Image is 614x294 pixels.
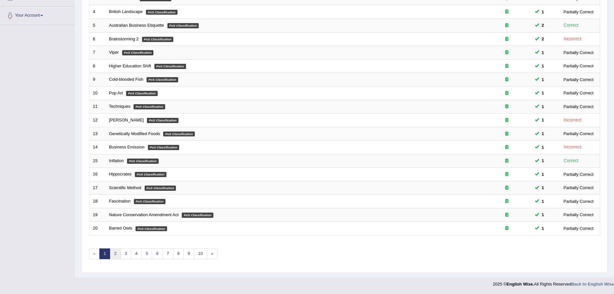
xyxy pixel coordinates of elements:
em: PoS Classification [182,213,213,218]
div: Partially Correct [561,90,596,96]
span: You can still take this question [539,35,547,42]
td: 6 [89,32,106,46]
a: Fascination [109,199,131,203]
div: Exam occurring question [486,212,528,218]
a: Nature Conservation Amendment Act [109,212,179,217]
div: Exam occurring question [486,104,528,110]
span: You can still take this question [539,211,547,218]
a: 10 [194,248,207,259]
em: PoS Classification [167,23,199,28]
div: Exam occurring question [486,198,528,204]
div: Partially Correct [561,63,596,69]
em: PoS Classification [146,10,178,15]
span: You can still take this question [539,198,547,205]
div: Partially Correct [561,130,596,137]
a: 1 [99,248,110,259]
div: Partially Correct [561,184,596,191]
a: 6 [152,248,163,259]
td: 10 [89,86,106,100]
a: 7 [163,248,173,259]
td: 14 [89,141,106,154]
td: 19 [89,208,106,222]
a: Pop Art [109,91,123,95]
div: Partially Correct [561,225,596,232]
td: 18 [89,195,106,208]
div: Partially Correct [561,8,596,15]
em: PoS Classification [142,37,174,42]
a: 2 [110,248,121,259]
a: 5 [141,248,152,259]
span: You can still take this question [539,225,547,232]
span: You can still take this question [539,103,547,110]
div: 2025 © All Rights Reserved [493,278,614,287]
em: PoS Classification [163,132,195,137]
a: Barred Owls [109,226,133,231]
span: You can still take this question [539,157,547,164]
td: 9 [89,73,106,87]
a: 4 [131,248,142,259]
div: Exam occurring question [486,131,528,137]
div: Exam occurring question [486,63,528,69]
em: PoS Classification [148,145,179,150]
em: PoS Classification [134,104,165,109]
div: Exam occurring question [486,90,528,96]
td: 4 [89,5,106,19]
td: 5 [89,19,106,33]
td: 8 [89,59,106,73]
td: 13 [89,127,106,141]
em: PoS Classification [147,118,178,123]
em: PoS Classification [147,77,178,82]
div: Partially Correct [561,198,596,205]
a: Viper [109,50,119,55]
span: You can still take this question [539,171,547,178]
div: Exam occurring question [486,9,528,15]
a: 8 [173,248,184,259]
a: Inflation [109,158,124,163]
div: Exam occurring question [486,36,528,42]
a: Techniques [109,104,131,109]
a: Australian Business Etiquette [109,23,164,28]
div: Exam occurring question [486,158,528,164]
div: Incorrect [561,35,584,43]
em: PoS Classification [145,186,176,191]
a: 3 [121,248,131,259]
em: PoS Classification [122,50,154,55]
div: Correct [561,157,581,164]
a: Back to English Wise [571,282,614,287]
div: Exam occurring question [486,49,528,56]
span: You can still take this question [539,117,547,123]
div: Partially Correct [561,49,596,56]
span: You can still take this question [539,8,547,15]
a: Hippocrates [109,172,132,176]
td: 11 [89,100,106,114]
a: Genetically Modified Foods [109,131,160,136]
td: 12 [89,113,106,127]
span: You can still take this question [539,22,547,29]
td: 20 [89,222,106,235]
td: 17 [89,181,106,195]
em: PoS Classification [135,172,166,177]
em: PoS Classification [154,64,186,69]
div: Incorrect [561,116,584,124]
a: Higher Education Shift [109,63,151,68]
div: Correct [561,21,581,29]
div: Partially Correct [561,211,596,218]
strong: English Wise. [507,282,534,287]
em: PoS Classification [134,199,165,204]
span: You can still take this question [539,76,547,83]
span: You can still take this question [539,184,547,191]
div: Exam occurring question [486,185,528,191]
span: You can still take this question [539,63,547,69]
td: 15 [89,154,106,168]
div: Exam occurring question [486,144,528,150]
em: PoS Classification [136,226,167,231]
a: Business Emission [109,145,145,149]
a: British Landscape [109,9,143,14]
div: Partially Correct [561,103,596,110]
a: [PERSON_NAME] [109,118,144,122]
div: Partially Correct [561,76,596,83]
div: Exam occurring question [486,22,528,29]
div: Exam occurring question [486,225,528,231]
div: Exam occurring question [486,171,528,177]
